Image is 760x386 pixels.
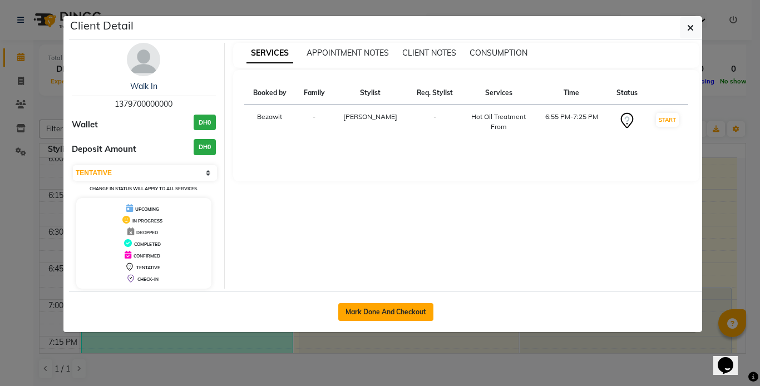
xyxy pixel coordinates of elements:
h5: Client Detail [70,17,134,34]
th: Family [295,81,333,105]
span: CONSUMPTION [470,48,527,58]
span: Deposit Amount [72,143,136,156]
h3: DH0 [194,139,216,155]
button: START [656,113,679,127]
span: [PERSON_NAME] [343,112,397,121]
iframe: chat widget [713,342,749,375]
span: CLIENT NOTES [402,48,456,58]
span: CHECK-IN [137,276,159,282]
h3: DH0 [194,115,216,131]
th: Status [608,81,646,105]
span: 1379700000000 [115,99,172,109]
th: Booked by [244,81,295,105]
span: TENTATIVE [136,265,160,270]
span: UPCOMING [135,206,159,212]
td: Bezawit [244,105,295,139]
th: Services [462,81,535,105]
div: Hot Oil Treatment From [468,112,529,132]
td: - [295,105,333,139]
span: SERVICES [246,43,293,63]
button: Mark Done And Checkout [338,303,433,321]
span: DROPPED [136,230,158,235]
span: CONFIRMED [134,253,160,259]
a: Walk In [130,81,157,91]
th: Stylist [333,81,407,105]
td: 6:55 PM-7:25 PM [535,105,608,139]
small: Change in status will apply to all services. [90,186,198,191]
img: avatar [127,43,160,76]
th: Req. Stylist [407,81,462,105]
th: Time [535,81,608,105]
span: Wallet [72,118,98,131]
span: COMPLETED [134,241,161,247]
td: - [407,105,462,139]
span: IN PROGRESS [132,218,162,224]
span: APPOINTMENT NOTES [307,48,389,58]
